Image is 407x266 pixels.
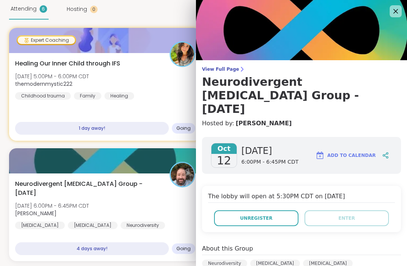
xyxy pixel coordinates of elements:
[171,163,194,186] img: Brian_L
[15,242,169,255] div: 4 days away!
[176,125,191,131] span: Going
[327,152,376,159] span: Add to Calendar
[315,151,324,160] img: ShareWell Logomark
[68,222,118,229] div: [MEDICAL_DATA]
[236,119,292,128] a: [PERSON_NAME]
[217,154,231,167] span: 12
[202,119,401,128] h4: Hosted by:
[338,215,355,222] span: Enter
[171,43,194,66] img: themodernmystic222
[15,80,72,88] b: themodernmystic222
[121,222,165,229] div: Neurodiversity
[312,146,379,164] button: Add to Calendar
[202,66,401,72] span: View Full Page
[240,215,272,222] span: Unregister
[211,143,237,154] span: Oct
[74,92,101,100] div: Family
[15,210,57,217] b: [PERSON_NAME]
[214,210,298,226] button: Unregister
[11,5,37,13] span: Attending
[242,158,298,166] span: 6:00PM - 6:45PM CDT
[104,92,134,100] div: Healing
[202,75,401,116] h3: Neurodivergent [MEDICAL_DATA] Group - [DATE]
[202,66,401,116] a: View Full PageNeurodivergent [MEDICAL_DATA] Group - [DATE]
[15,59,120,68] span: Healing Our Inner Child through IFS
[15,92,71,100] div: Childhood trauma
[176,246,191,252] span: Going
[15,202,89,210] span: [DATE] 6:00PM - 6:45PM CDT
[15,179,161,198] span: Neurodivergent [MEDICAL_DATA] Group - [DATE]
[15,222,65,229] div: [MEDICAL_DATA]
[202,244,253,253] h4: About this Group
[304,210,389,226] button: Enter
[208,192,395,203] h4: The lobby will open at 5:30PM CDT on [DATE]
[15,122,169,135] div: 1 day away!
[40,5,47,13] div: 6
[18,36,75,44] div: Expert Coaching
[242,145,298,157] span: [DATE]
[90,6,98,13] div: 0
[67,5,87,13] span: Hosting
[15,73,89,80] span: [DATE] 5:00PM - 6:00PM CDT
